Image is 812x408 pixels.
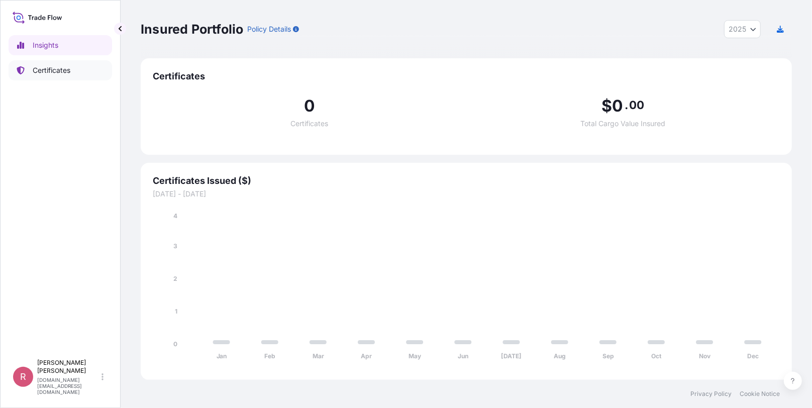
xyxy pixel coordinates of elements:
tspan: Dec [747,353,759,360]
p: Insights [33,40,58,50]
tspan: Sep [602,353,614,360]
span: Certificates Issued ($) [153,175,780,187]
span: 0 [304,98,315,114]
span: Certificates [291,120,329,127]
tspan: 1 [175,308,177,315]
span: Certificates [153,70,780,82]
span: 0 [612,98,623,114]
a: Insights [9,35,112,55]
tspan: 0 [173,340,177,348]
span: $ [601,98,612,114]
p: Insured Portfolio [141,21,243,37]
tspan: Feb [264,353,275,360]
p: Certificates [33,65,70,75]
tspan: May [409,353,422,360]
p: [PERSON_NAME] [PERSON_NAME] [37,359,99,375]
tspan: Mar [313,353,324,360]
tspan: 3 [173,242,177,250]
a: Cookie Notice [740,390,780,398]
tspan: Jun [458,353,468,360]
span: Total Cargo Value Insured [581,120,666,127]
tspan: [DATE] [501,353,522,360]
span: R [20,372,26,382]
span: 00 [629,101,644,109]
span: 2025 [729,24,746,34]
span: . [625,101,628,109]
button: Year Selector [724,20,761,38]
tspan: Jan [217,353,227,360]
p: [DOMAIN_NAME][EMAIL_ADDRESS][DOMAIN_NAME] [37,377,99,395]
tspan: Nov [699,353,711,360]
tspan: Aug [554,353,566,360]
span: [DATE] - [DATE] [153,189,780,199]
tspan: Oct [652,353,662,360]
tspan: 4 [173,212,177,220]
a: Privacy Policy [690,390,732,398]
p: Policy Details [247,24,291,34]
a: Certificates [9,60,112,80]
tspan: Apr [361,353,372,360]
tspan: 2 [173,275,177,282]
